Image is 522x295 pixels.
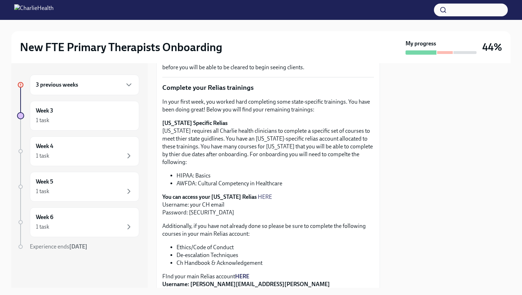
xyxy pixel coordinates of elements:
[17,136,139,166] a: Week 41 task
[162,120,228,126] strong: [US_STATE] Specific Relias
[482,41,502,54] h3: 44%
[406,40,436,48] strong: My progress
[176,251,374,259] li: De-escalation Techniques
[14,4,54,16] img: CharlieHealth
[69,243,87,250] strong: [DATE]
[235,273,249,280] a: HERE
[36,223,49,231] div: 1 task
[162,222,374,238] p: Additionally, if you have not already done so please be sure to complete the following courses in...
[17,101,139,131] a: Week 31 task
[36,81,78,89] h6: 3 previous weeks
[36,152,49,160] div: 1 task
[36,116,49,124] div: 1 task
[162,193,374,217] p: Username: your CH email Password: [SECURITY_DATA]
[30,75,139,95] div: 3 previous weeks
[162,193,257,200] strong: You can access your [US_STATE] Relias
[162,98,374,114] p: In your first week, you worked hard completing some state-specific trainings. You have been doing...
[36,142,53,150] h6: Week 4
[36,178,53,186] h6: Week 5
[17,172,139,202] a: Week 51 task
[30,243,87,250] span: Experience ends
[17,207,139,237] a: Week 61 task
[36,213,53,221] h6: Week 6
[162,83,374,92] p: Complete your Relias trainings
[176,172,374,180] li: HIPAA: Basics
[176,259,374,267] li: Ch Handbook & Acknowledgement
[258,193,272,200] a: HERE
[36,187,49,195] div: 1 task
[176,180,374,187] li: AWFDA: Cultural Competency in Healthcare
[176,244,374,251] li: Ethics/Code of Conduct
[36,107,53,115] h6: Week 3
[162,119,374,166] p: [US_STATE] requires all Charlie health clinicians to complete a specific set of courses to meet t...
[20,40,222,54] h2: New FTE Primary Therapists Onboarding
